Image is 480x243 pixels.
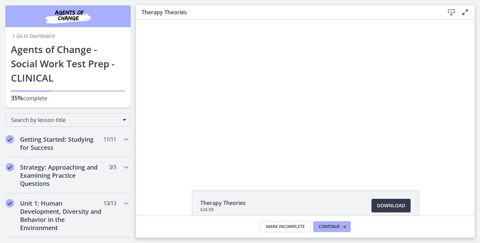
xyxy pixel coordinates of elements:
[260,221,311,232] button: Mark Incomplete
[11,42,125,85] h1: Agents of Change - Social Work Test Prep - CLINICAL
[103,199,116,207] span: 13 / 13
[200,199,246,207] span: Therapy Theories
[20,163,103,188] h2: Strategy: Approaching and Examining Practice Questions
[11,33,55,39] a: Go to Dashboard
[6,163,14,171] i: Completed
[11,94,23,102] span: 35%
[6,199,14,207] i: Completed
[5,113,131,127] div: Search by lesson title
[200,207,246,212] span: 628 KB
[103,135,116,143] span: 11 / 11
[20,135,103,152] h2: Getting Started: Studying for Success
[6,135,14,143] i: Completed
[20,199,103,232] h2: Unit 1: Human Development, Diversity and Behavior in the Environment
[11,94,125,102] p: complete
[136,20,475,175] iframe: Video Lesson
[11,116,119,124] span: Search by lesson title
[377,202,405,210] span: Download
[266,224,305,229] span: Mark Incomplete
[319,224,340,229] span: Continue
[142,8,434,16] h3: Therapy Theories
[109,163,116,171] span: 3 / 3
[27,8,109,24] img: Agents of Change
[371,199,411,212] a: Download
[313,221,351,232] button: Continue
